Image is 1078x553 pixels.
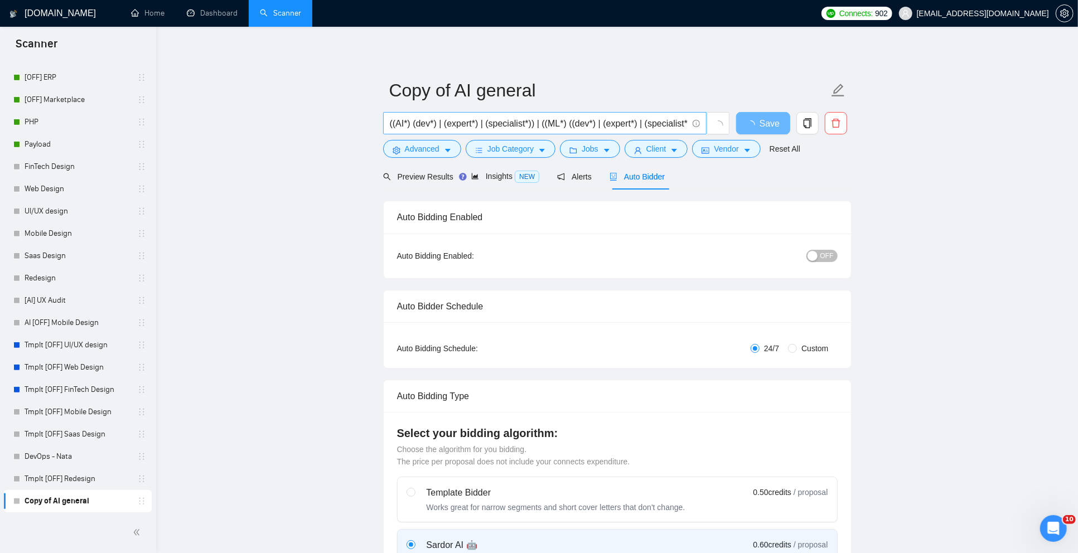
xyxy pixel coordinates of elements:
span: caret-down [603,146,611,154]
a: Mobile Design [25,222,130,245]
span: holder [137,408,146,416]
span: caret-down [743,146,751,154]
a: searchScanner [260,8,301,18]
div: Auto Bidding Schedule: [397,342,544,355]
h4: Select your bidding algorithm: [397,425,838,441]
span: search [383,173,391,181]
button: barsJob Categorycaret-down [466,140,555,158]
input: Search Freelance Jobs... [390,117,688,130]
span: holder [137,162,146,171]
a: UI/UX design [25,200,130,222]
span: delete [825,118,847,128]
span: holder [137,497,146,506]
a: [OFF] ERP [25,66,130,89]
span: holder [137,318,146,327]
span: 24/7 [760,342,784,355]
span: holder [137,140,146,149]
span: OFF [820,250,834,262]
span: holder [137,185,146,193]
span: holder [137,430,146,439]
span: holder [137,95,146,104]
span: NEW [515,171,539,183]
span: holder [137,251,146,260]
a: Copy of AI general [25,490,130,512]
a: dashboardDashboard [187,8,238,18]
span: holder [137,474,146,483]
div: Auto Bidding Enabled [397,201,838,233]
button: copy [796,112,819,134]
div: Works great for narrow segments and short cover letters that don't change. [427,502,685,513]
a: Saas Design [25,245,130,267]
button: setting [1056,4,1074,22]
a: FinTech Design [25,156,130,178]
a: Redesign [25,267,130,289]
a: Web Design [25,178,130,200]
span: info-circle [693,120,700,127]
span: holder [137,73,146,82]
span: double-left [133,527,144,538]
span: holder [137,363,146,372]
img: logo [9,5,17,23]
span: caret-down [538,146,546,154]
span: folder [569,146,577,154]
span: Connects: [839,7,873,20]
a: Tmplt [OFF] Redesign [25,468,130,490]
a: Tmplt [OFF] Mobile Design [25,401,130,423]
span: 0.50 credits [753,486,791,498]
span: holder [137,296,146,305]
a: Tmplt [OFF] Web Design [25,356,130,379]
span: Preview Results [383,172,453,181]
a: Tmplt [OFF] Saas Design [25,423,130,445]
span: Job Category [487,143,534,155]
iframe: Intercom live chat [1040,515,1067,542]
button: delete [825,112,847,134]
span: holder [137,274,146,283]
div: Template Bidder [427,486,685,499]
span: edit [831,83,845,98]
div: Tooltip anchor [458,172,468,182]
span: loading [746,120,760,129]
span: Choose the algorithm for you bidding. The price per proposal does not include your connects expen... [397,445,630,466]
span: user [902,9,910,17]
span: bars [475,146,483,154]
span: / proposal [794,539,828,550]
span: 902 [875,7,887,20]
span: holder [137,207,146,216]
div: Auto Bidding Type [397,380,838,412]
a: [OFF] Marketplace [25,89,130,111]
a: Payload [25,133,130,156]
a: PHP [25,111,130,133]
span: robot [610,173,617,181]
span: Insights [471,172,539,181]
span: / proposal [794,487,828,498]
button: userClientcaret-down [625,140,688,158]
a: setting [1056,9,1074,18]
a: DevOps - Nata [25,445,130,468]
button: Save [736,112,790,134]
span: Jobs [582,143,598,155]
span: holder [137,118,146,127]
span: Client [646,143,666,155]
a: Tmplt [OFF] UI/UX design [25,334,130,356]
span: caret-down [444,146,452,154]
button: idcardVendorcaret-down [692,140,760,158]
span: user [634,146,642,154]
span: 0.60 credits [753,539,791,551]
span: copy [797,118,818,128]
div: Auto Bidding Enabled: [397,250,544,262]
button: settingAdvancedcaret-down [383,140,461,158]
img: upwork-logo.png [826,9,835,18]
a: [AI] UX Audit [25,289,130,312]
span: holder [137,452,146,461]
div: Auto Bidder Schedule [397,290,838,322]
span: Advanced [405,143,439,155]
span: Vendor [714,143,738,155]
span: Alerts [557,172,592,181]
span: holder [137,385,146,394]
span: Scanner [7,36,66,59]
span: caret-down [670,146,678,154]
span: Custom [797,342,833,355]
span: holder [137,229,146,238]
span: 10 [1063,515,1076,524]
span: loading [713,120,723,130]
